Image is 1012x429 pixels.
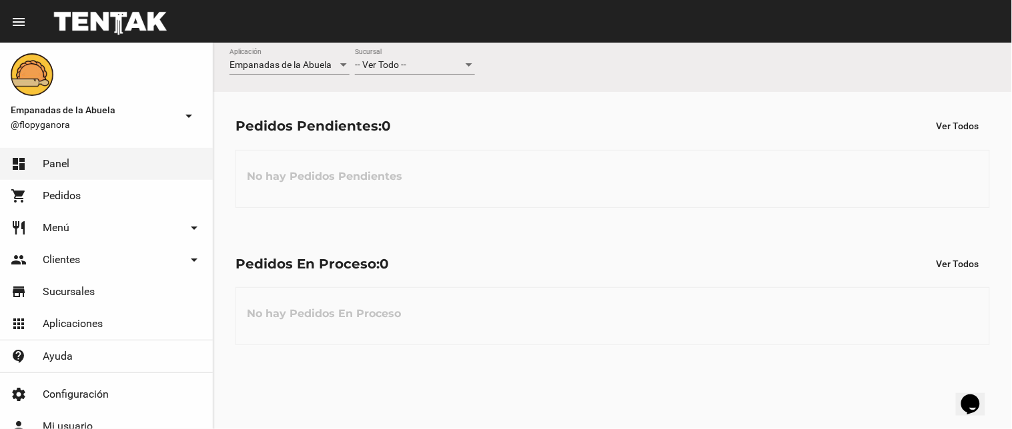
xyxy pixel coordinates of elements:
[11,220,27,236] mat-icon: restaurant
[11,284,27,300] mat-icon: store
[235,253,389,274] div: Pedidos En Proceso:
[11,348,27,364] mat-icon: contact_support
[186,252,202,268] mat-icon: arrow_drop_down
[937,258,979,269] span: Ver Todos
[926,252,990,276] button: Ver Todos
[11,386,27,402] mat-icon: settings
[926,114,990,138] button: Ver Todos
[43,189,81,203] span: Pedidos
[43,350,73,363] span: Ayuda
[11,188,27,204] mat-icon: shopping_cart
[11,14,27,30] mat-icon: menu
[382,118,391,134] span: 0
[937,121,979,131] span: Ver Todos
[43,285,95,298] span: Sucursales
[11,102,175,118] span: Empanadas de la Abuela
[43,157,69,171] span: Panel
[236,157,413,197] h3: No hay Pedidos Pendientes
[43,253,80,266] span: Clientes
[186,220,202,236] mat-icon: arrow_drop_down
[229,59,332,70] span: Empanadas de la Abuela
[43,388,109,401] span: Configuración
[236,294,412,334] h3: No hay Pedidos En Proceso
[181,108,197,124] mat-icon: arrow_drop_down
[11,118,175,131] span: @flopyganora
[11,156,27,172] mat-icon: dashboard
[956,376,999,416] iframe: chat widget
[380,256,389,272] span: 0
[355,59,406,70] span: -- Ver Todo --
[11,316,27,332] mat-icon: apps
[11,252,27,268] mat-icon: people
[235,115,391,137] div: Pedidos Pendientes:
[43,317,103,330] span: Aplicaciones
[11,53,53,96] img: f0136945-ed32-4f7c-91e3-a375bc4bb2c5.png
[43,221,69,234] span: Menú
